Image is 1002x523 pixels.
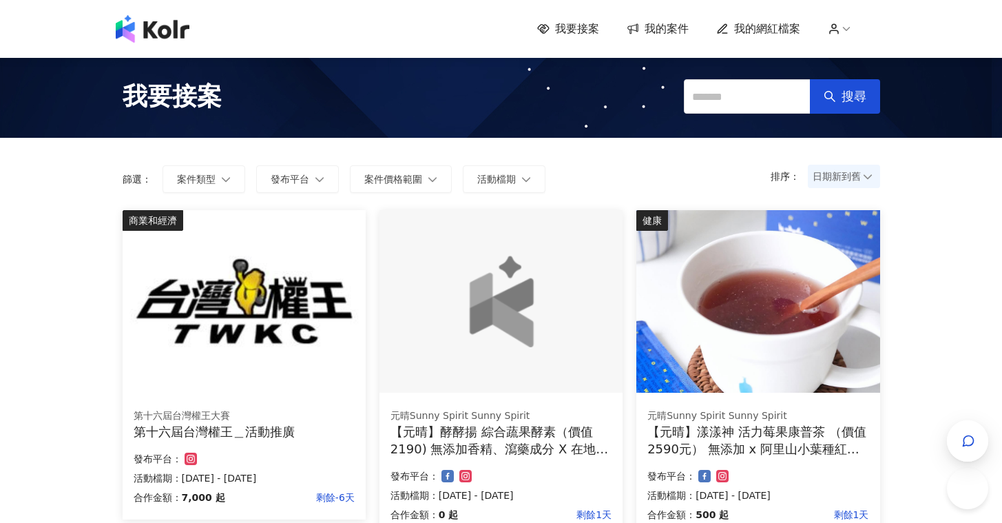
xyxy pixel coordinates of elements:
[636,210,668,231] div: 健康
[647,423,868,458] div: 【元晴】漾漾神 活力莓果康普茶 （價值2590元） 無添加 x 阿里山小葉種紅茶 x 多國專利原料 x 營養博士科研
[734,21,800,37] span: 我的網紅檔案
[271,174,309,185] span: 發布平台
[440,256,562,347] img: logo
[177,174,216,185] span: 案件類型
[390,409,612,423] div: 元晴Sunny Spirit Sunny Spirit
[947,468,988,509] iframe: Help Scout Beacon - Open
[645,21,689,37] span: 我的案件
[390,506,439,523] p: 合作金額：
[364,174,422,185] span: 案件價格範圍
[256,165,339,193] button: 發布平台
[123,79,222,114] span: 我要接案
[134,451,182,467] p: 發布平台：
[716,21,800,37] a: 我的網紅檔案
[116,15,189,43] img: logo
[696,506,729,523] p: 500 起
[647,468,696,484] p: 發布平台：
[627,21,689,37] a: 我的案件
[842,89,866,104] span: 搜尋
[647,506,696,523] p: 合作金額：
[163,165,245,193] button: 案件類型
[824,90,836,103] span: search
[123,210,366,393] img: 第十六屆台灣權王
[134,470,355,486] p: 活動檔期：[DATE] - [DATE]
[647,409,868,423] div: 元晴Sunny Spirit Sunny Spirit
[390,468,439,484] p: 發布平台：
[729,506,868,523] p: 剩餘1天
[390,487,612,504] p: 活動檔期：[DATE] - [DATE]
[458,506,612,523] p: 剩餘1天
[813,166,875,187] span: 日期新到舊
[647,487,868,504] p: 活動檔期：[DATE] - [DATE]
[123,174,152,185] p: 篩選：
[123,210,183,231] div: 商業和經濟
[810,79,880,114] button: 搜尋
[477,174,516,185] span: 活動檔期
[636,210,879,393] img: 漾漾神｜活力莓果康普茶沖泡粉
[350,165,452,193] button: 案件價格範圍
[390,423,612,458] div: 【元晴】酵酵揚 綜合蔬果酵素（價值2190) 無添加香精、瀉藥成分 X 在地小農蔬果萃取 x 營養博士科研
[134,409,355,423] div: 第十六屆台灣權王大賽
[555,21,599,37] span: 我要接案
[463,165,545,193] button: 活動檔期
[134,423,355,440] div: 第十六屆台灣權王＿活動推廣
[225,489,355,506] p: 剩餘-6天
[537,21,599,37] a: 我要接案
[771,171,808,182] p: 排序：
[134,489,182,506] p: 合作金額：
[439,506,459,523] p: 0 起
[182,489,225,506] p: 7,000 起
